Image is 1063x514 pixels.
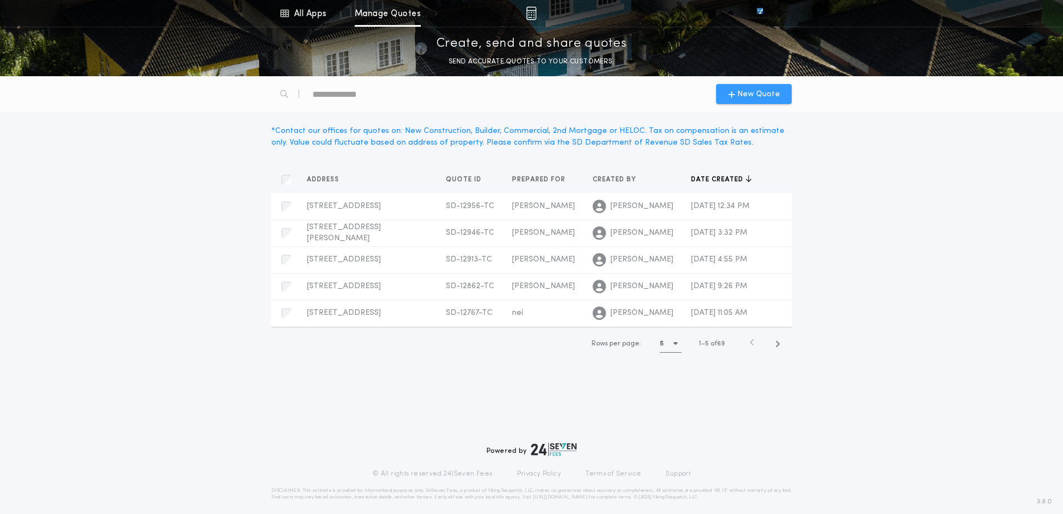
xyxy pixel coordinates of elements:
[593,175,638,184] span: Created by
[665,469,691,478] a: Support
[512,255,575,264] span: [PERSON_NAME]
[716,84,792,104] button: New Quote
[512,309,523,317] span: nei
[446,175,484,184] span: Quote ID
[307,202,381,210] span: [STREET_ADDRESS]
[307,282,381,290] span: [STREET_ADDRESS]
[307,175,341,184] span: Address
[660,335,682,353] button: 5
[610,281,673,292] span: [PERSON_NAME]
[610,254,673,265] span: [PERSON_NAME]
[691,202,749,210] span: [DATE] 12:34 PM
[660,338,664,349] h1: 5
[449,56,614,67] p: SEND ACCURATE QUOTES TO YOUR CUSTOMERS.
[307,174,347,185] button: Address
[737,88,780,100] span: New Quote
[592,340,641,347] span: Rows per page:
[691,255,747,264] span: [DATE] 4:55 PM
[307,309,381,317] span: [STREET_ADDRESS]
[585,469,641,478] a: Terms of Service
[517,469,562,478] a: Privacy Policy
[446,174,490,185] button: Quote ID
[512,202,575,210] span: [PERSON_NAME]
[271,487,792,501] p: DISCLAIMER: This estimate is provided for informational purposes only. 24|Seven Fees, a product o...
[691,309,747,317] span: [DATE] 11:05 AM
[593,174,644,185] button: Created by
[737,8,783,19] img: vs-icon
[711,339,725,349] span: of 69
[691,229,747,237] span: [DATE] 3:32 PM
[372,469,493,478] p: © All rights reserved. 24|Seven Fees
[705,340,709,347] span: 5
[271,125,792,149] div: * Contact our offices for quotes on: New Construction, Builder, Commercial, 2nd Mortgage or HELOC...
[446,202,494,210] span: SD-12956-TC
[526,7,537,20] img: img
[531,443,577,456] img: logo
[699,340,701,347] span: 1
[307,255,381,264] span: [STREET_ADDRESS]
[1037,497,1052,507] span: 3.8.0
[486,443,577,456] div: Powered by
[446,229,494,237] span: SD-12946-TC
[691,175,746,184] span: Date created
[436,35,627,53] p: Create, send and share quotes
[691,174,752,185] button: Date created
[446,255,492,264] span: SD-12913-TC
[610,308,673,319] span: [PERSON_NAME]
[446,282,494,290] span: SD-12862-TC
[512,229,575,237] span: [PERSON_NAME]
[512,175,568,184] span: Prepared for
[307,223,381,243] span: [STREET_ADDRESS][PERSON_NAME]
[533,495,588,500] a: [URL][DOMAIN_NAME]
[446,309,493,317] span: SD-12767-TC
[512,282,575,290] span: [PERSON_NAME]
[610,201,673,212] span: [PERSON_NAME]
[691,282,747,290] span: [DATE] 9:26 PM
[610,228,673,239] span: [PERSON_NAME]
